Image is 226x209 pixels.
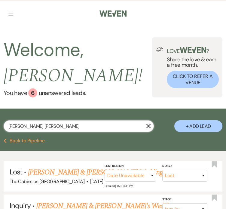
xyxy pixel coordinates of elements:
span: [PERSON_NAME] ! [4,62,142,90]
p: Love ? [167,47,219,54]
span: The Cabins on [GEOGRAPHIC_DATA] [10,178,84,185]
span: Created: [DATE] 4:13 PM [105,184,133,188]
button: Back to Pipeline [4,138,45,143]
div: Share the love & earn a free month. [163,47,219,88]
a: [PERSON_NAME] & [PERSON_NAME] Wedding [28,167,163,178]
img: loud-speaker-illustration.svg [156,47,163,52]
label: Stage: [162,197,207,202]
img: weven-logo-green.svg [180,47,206,53]
button: + Add Lead [174,120,222,132]
span: [DATE] [90,178,103,185]
span: Lost [10,167,22,177]
a: You have 6 unanswered leads. [4,88,152,97]
img: Weven Logo [99,7,127,20]
div: 6 [28,88,37,97]
h2: Welcome, [4,37,152,88]
button: Click to Refer a Venue [167,71,219,88]
label: Lost Reason [105,163,156,169]
input: Search by name, event date, email address or phone number [4,120,154,132]
label: Stage: [162,163,207,169]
